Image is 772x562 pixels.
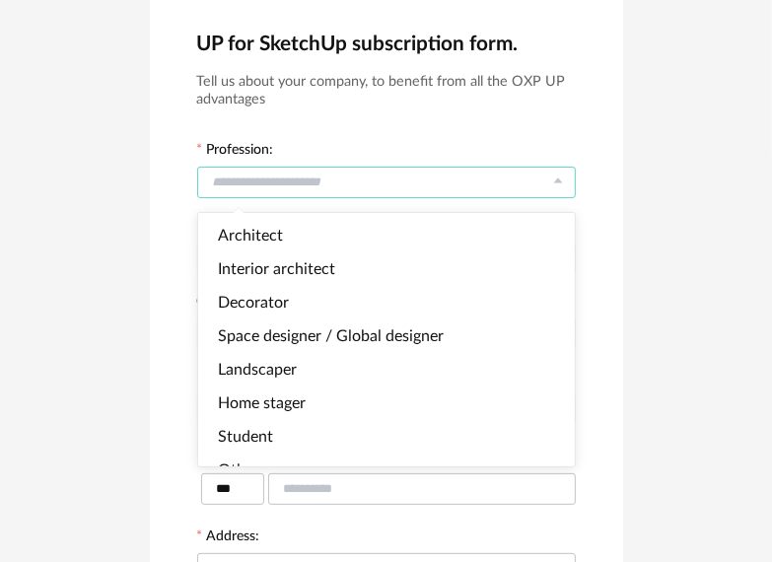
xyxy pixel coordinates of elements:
[197,529,260,547] label: Address:
[218,261,335,277] span: Interior architect
[197,143,274,161] label: Profession:
[218,228,283,244] span: Architect
[218,295,289,311] span: Decorator
[218,395,306,411] span: Home stager
[218,429,273,445] span: Student
[197,31,576,57] h2: UP for SketchUp subscription form.
[218,328,444,344] span: Space designer / Global designer
[218,362,297,378] span: Landscaper
[197,73,576,109] h3: Tell us about your company, to benefit from all the OXP UP advantages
